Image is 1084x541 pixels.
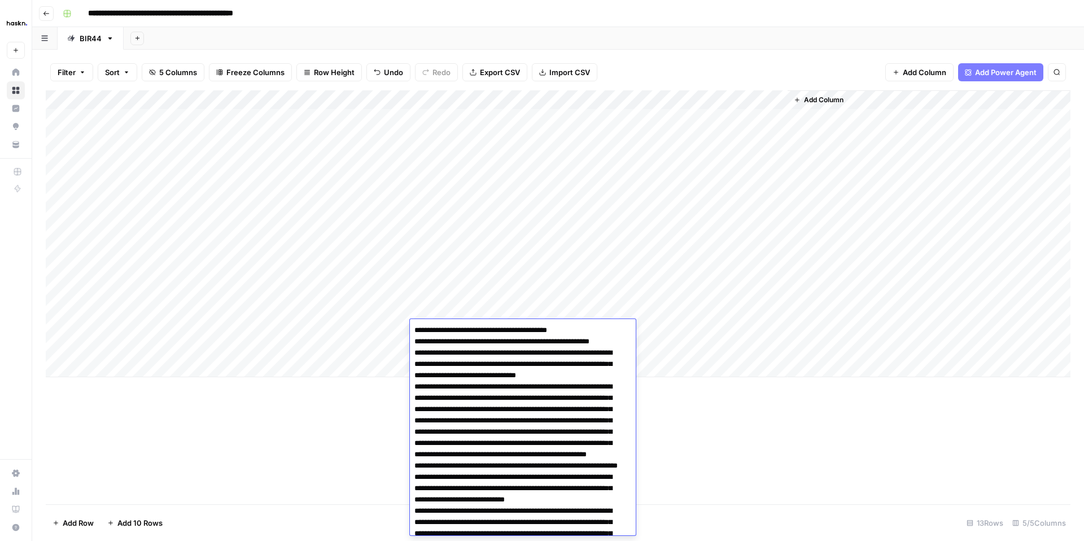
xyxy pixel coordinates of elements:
span: Add 10 Rows [117,517,163,529]
a: Insights [7,99,25,117]
button: Row Height [296,63,362,81]
span: Add Column [804,95,843,105]
span: Add Row [63,517,94,529]
button: Export CSV [462,63,527,81]
button: Undo [366,63,410,81]
button: Add 10 Rows [100,514,169,532]
button: Sort [98,63,137,81]
button: Freeze Columns [209,63,292,81]
a: Settings [7,464,25,482]
button: Add Column [885,63,954,81]
button: Filter [50,63,93,81]
div: 5/5 Columns [1008,514,1070,532]
button: Add Row [46,514,100,532]
span: Filter [58,67,76,78]
a: Usage [7,482,25,500]
div: BIR44 [80,33,102,44]
a: Browse [7,81,25,99]
span: Row Height [314,67,355,78]
button: Import CSV [532,63,597,81]
button: 5 Columns [142,63,204,81]
span: Add Column [903,67,946,78]
button: Workspace: Haskn [7,9,25,37]
span: Freeze Columns [226,67,285,78]
img: Haskn Logo [7,13,27,33]
span: Add Power Agent [975,67,1037,78]
a: Your Data [7,136,25,154]
span: Import CSV [549,67,590,78]
span: Sort [105,67,120,78]
a: Opportunities [7,117,25,136]
button: Add Column [789,93,848,107]
a: Home [7,63,25,81]
span: 5 Columns [159,67,197,78]
span: Undo [384,67,403,78]
div: 13 Rows [962,514,1008,532]
button: Add Power Agent [958,63,1043,81]
button: Redo [415,63,458,81]
span: Export CSV [480,67,520,78]
a: BIR44 [58,27,124,50]
button: Help + Support [7,518,25,536]
span: Redo [432,67,451,78]
a: Learning Hub [7,500,25,518]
